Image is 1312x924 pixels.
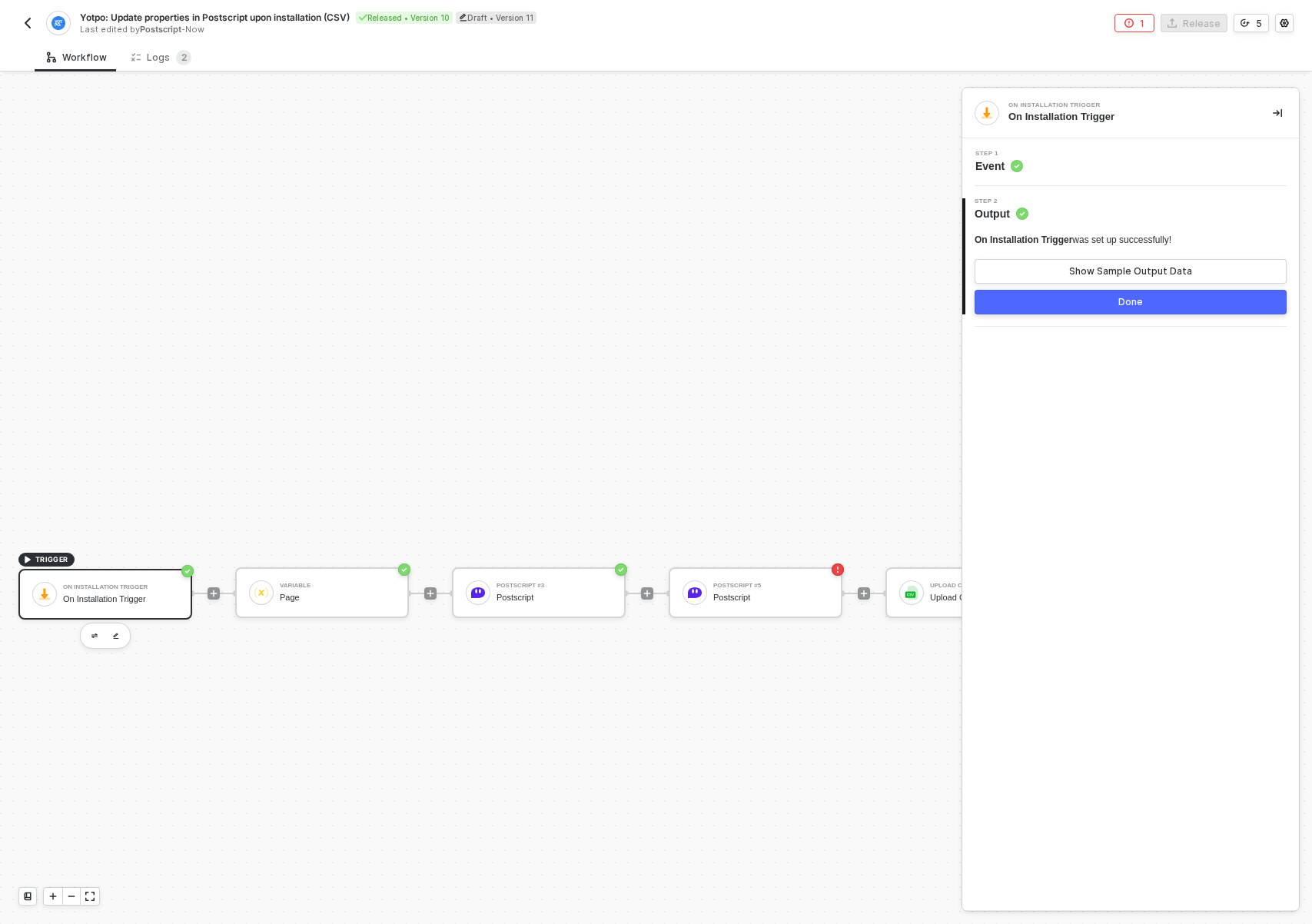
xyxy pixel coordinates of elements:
[1161,14,1227,32] button: Release
[471,586,485,600] img: icon
[975,151,1023,157] span: Step 1
[280,583,395,589] div: Variable
[713,593,829,603] div: Postscript
[975,198,1028,204] span: Step 2
[713,583,829,589] div: Postscript #5
[1241,18,1250,28] span: icon-versioning
[1124,18,1134,28] span: icon-error-page
[35,553,68,566] span: TRIGGER
[107,627,125,645] button: edit-cred
[280,593,395,603] div: Page
[91,633,98,639] img: edit-cred
[1256,17,1262,30] div: 5
[459,13,467,22] span: icon-edit
[930,593,1045,603] div: Upload CSV
[398,563,410,576] span: icon-success-page
[131,50,191,65] div: Logs
[975,206,1028,221] span: Output
[254,586,268,600] img: icon
[615,563,627,576] span: icon-success-page
[975,158,1023,174] span: Event
[962,198,1299,314] div: Step 2Output On Installation Triggerwas set up successfully!Show Sample Output DataDone
[497,583,612,589] div: Postscript #3
[22,17,34,29] img: back
[1280,18,1289,28] span: icon-settings
[456,12,536,24] div: Draft • Version 11
[1114,14,1154,32] button: 1
[67,892,76,901] span: icon-minus
[80,11,350,24] span: Yotpo: Update properties in Postscript upon installation (CSV)
[209,589,218,598] span: icon-play
[426,589,435,598] span: icon-play
[47,52,107,64] div: Workflow
[85,892,95,901] span: icon-expand
[975,234,1072,245] span: On Installation Trigger
[905,586,918,600] img: icon
[1273,108,1282,118] span: icon-collapse-right
[176,50,191,65] sup: 2
[181,565,194,577] span: icon-success-page
[980,106,994,120] img: integration-icon
[85,627,104,645] button: edit-cred
[1008,110,1248,124] div: On Installation Trigger
[975,259,1287,284] button: Show Sample Output Data
[832,563,844,576] span: icon-error-page
[975,290,1287,314] button: Done
[51,16,65,30] img: integration-icon
[1069,265,1192,278] div: Show Sample Output Data
[497,593,612,603] div: Postscript
[80,24,655,35] div: Last edited by - Now
[975,234,1171,247] div: was set up successfully!
[23,555,32,564] span: icon-play
[1118,296,1143,308] div: Done
[113,633,119,640] img: edit-cred
[1234,14,1269,32] button: 5
[688,586,702,600] img: icon
[48,892,58,901] span: icon-play
[18,14,37,32] button: back
[356,12,453,24] div: Released • Version 10
[63,594,178,604] div: On Installation Trigger
[63,584,178,590] div: On Installation Trigger
[1140,17,1144,30] div: 1
[859,589,869,598] span: icon-play
[643,589,652,598] span: icon-play
[140,24,181,35] span: Postscript
[962,151,1299,174] div: Step 1Event
[930,583,1045,589] div: Upload CSV
[38,587,51,601] img: icon
[1008,102,1239,108] div: On Installation Trigger
[181,52,187,63] span: 2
